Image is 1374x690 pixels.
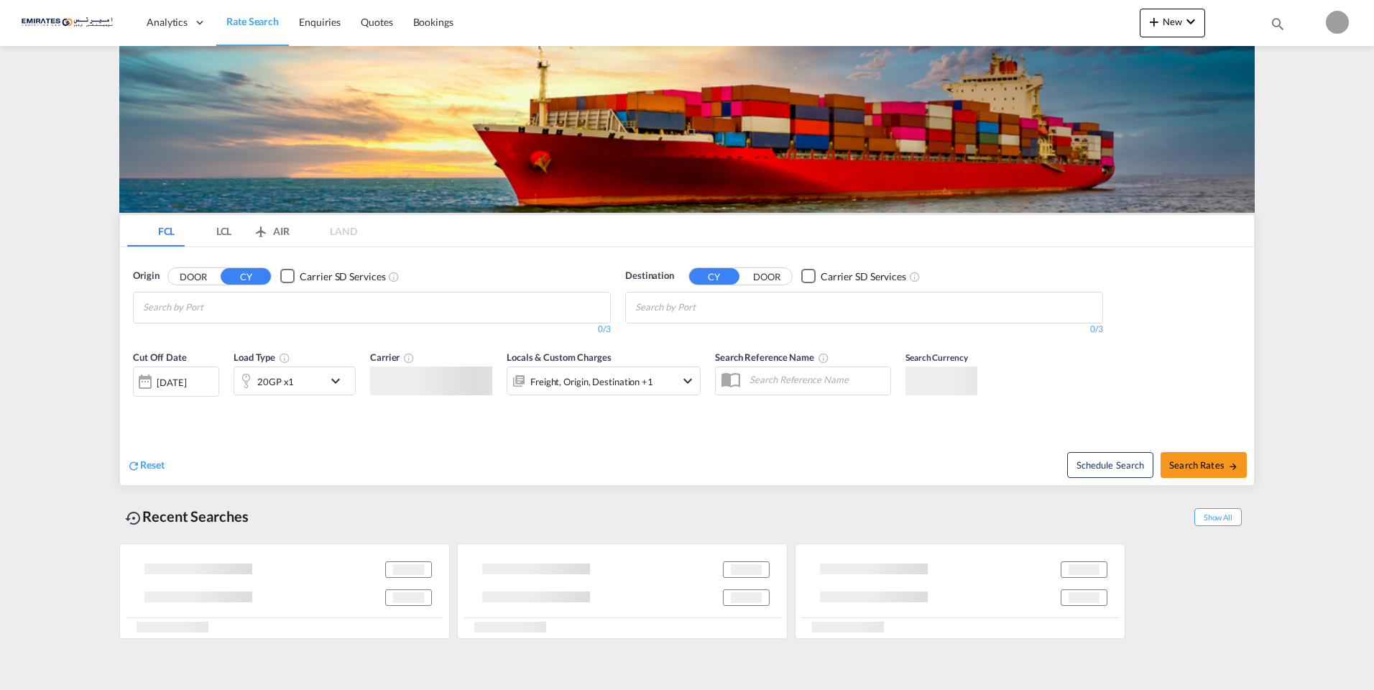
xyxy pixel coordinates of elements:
[1140,9,1205,37] button: icon-plus 400-fgNewicon-chevron-down
[1194,508,1242,526] span: Show All
[689,268,739,285] button: CY
[119,46,1255,213] img: LCL+%26+FCL+BACKGROUND.png
[1145,16,1199,27] span: New
[909,271,921,282] md-icon: Unchecked: Search for CY (Container Yard) services for all selected carriers.Checked : Search for...
[1294,10,1319,34] span: Help
[1182,13,1199,30] md-icon: icon-chevron-down
[252,223,269,234] md-icon: icon-airplane
[133,367,219,397] div: [DATE]
[140,459,165,471] span: Reset
[905,352,968,363] span: Search Currency
[507,351,612,363] span: Locals & Custom Charges
[1294,10,1326,36] div: Help
[133,269,159,283] span: Origin
[168,268,218,285] button: DOOR
[818,352,829,364] md-icon: Your search will be saved by the below given name
[1067,452,1153,478] button: Note: By default Schedule search will only considerorigin ports, destination ports and cut off da...
[530,372,653,392] div: Freight Origin Destination Factory Stuffing
[280,269,385,284] md-checkbox: Checkbox No Ink
[143,296,280,319] input: Chips input.
[133,351,187,363] span: Cut Off Date
[635,296,772,319] input: Chips input.
[1270,16,1286,37] div: icon-magnify
[625,323,1103,336] div: 0/3
[147,15,188,29] span: Analytics
[133,395,144,415] md-datepicker: Select
[1169,459,1238,471] span: Search Rates
[801,269,906,284] md-checkbox: Checkbox No Ink
[679,372,696,390] md-icon: icon-chevron-down
[299,16,341,28] span: Enquiries
[185,215,242,247] md-tab-item: LCL
[127,215,357,247] md-pagination-wrapper: Use the left and right arrow keys to navigate between tabs
[742,369,890,390] input: Search Reference Name
[403,352,415,364] md-icon: The selected Trucker/Carrierwill be displayed in the rate results If the rates are from another f...
[127,459,140,472] md-icon: icon-refresh
[821,270,906,284] div: Carrier SD Services
[1228,461,1238,471] md-icon: icon-arrow-right
[226,15,279,27] span: Rate Search
[361,16,392,28] span: Quotes
[633,293,778,319] md-chips-wrap: Chips container with autocompletion. Enter the text area, type text to search, and then use the u...
[127,215,185,247] md-tab-item: FCL
[742,268,792,285] button: DOOR
[141,293,285,319] md-chips-wrap: Chips container with autocompletion. Enter the text area, type text to search, and then use the u...
[119,500,254,533] div: Recent Searches
[157,376,186,389] div: [DATE]
[242,215,300,247] md-tab-item: AIR
[388,271,400,282] md-icon: Unchecked: Search for CY (Container Yard) services for all selected carriers.Checked : Search for...
[127,458,165,474] div: icon-refreshReset
[413,16,453,28] span: Bookings
[257,372,294,392] div: 20GP x1
[1145,13,1163,30] md-icon: icon-plus 400-fg
[1270,16,1286,32] md-icon: icon-magnify
[234,351,290,363] span: Load Type
[125,510,142,527] md-icon: icon-backup-restore
[22,6,119,39] img: c67187802a5a11ec94275b5db69a26e6.png
[120,247,1254,485] div: OriginDOOR CY Checkbox No InkUnchecked: Search for CY (Container Yard) services for all selected ...
[370,351,415,363] span: Carrier
[715,351,829,363] span: Search Reference Name
[1161,452,1247,478] button: Search Ratesicon-arrow-right
[507,367,701,395] div: Freight Origin Destination Factory Stuffingicon-chevron-down
[221,268,271,285] button: CY
[625,269,674,283] span: Destination
[279,352,290,364] md-icon: icon-information-outline
[234,367,356,395] div: 20GP x1icon-chevron-down
[327,372,351,390] md-icon: icon-chevron-down
[133,323,611,336] div: 0/3
[300,270,385,284] div: Carrier SD Services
